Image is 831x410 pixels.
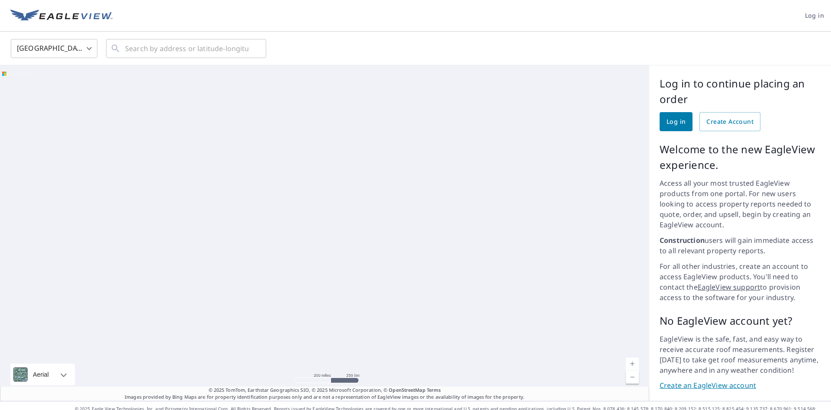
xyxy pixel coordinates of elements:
a: Current Level 5, Zoom In [626,358,639,371]
input: Search by address or latitude-longitude [125,36,248,61]
a: Create Account [699,112,760,131]
span: © 2025 TomTom, Earthstar Geographics SIO, © 2025 Microsoft Corporation, © [209,387,441,394]
p: For all other industries, create an account to access EagleView products. You'll need to contact ... [660,261,821,303]
div: [GEOGRAPHIC_DATA] [11,36,97,61]
span: Log in [667,116,686,127]
a: EagleView support [698,282,760,292]
p: Welcome to the new EagleView experience. [660,142,821,173]
img: EV Logo [10,10,113,23]
strong: Construction [660,236,705,245]
a: OpenStreetMap [389,387,425,393]
div: Aerial [10,364,75,385]
p: Access all your most trusted EagleView products from one portal. For new users looking to access ... [660,178,821,230]
a: Log in [660,112,692,131]
span: Log in [805,10,824,21]
a: Terms [427,387,441,393]
div: Aerial [30,364,52,385]
span: Create Account [706,116,754,127]
p: users will gain immediate access to all relevant property reports. [660,235,821,256]
p: EagleView is the safe, fast, and easy way to receive accurate roof measurements. Register [DATE] ... [660,334,821,375]
p: No EagleView account yet? [660,313,821,329]
a: Create an EagleView account [660,381,821,391]
p: Log in to continue placing an order [660,76,821,107]
a: Current Level 5, Zoom Out [626,371,639,384]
